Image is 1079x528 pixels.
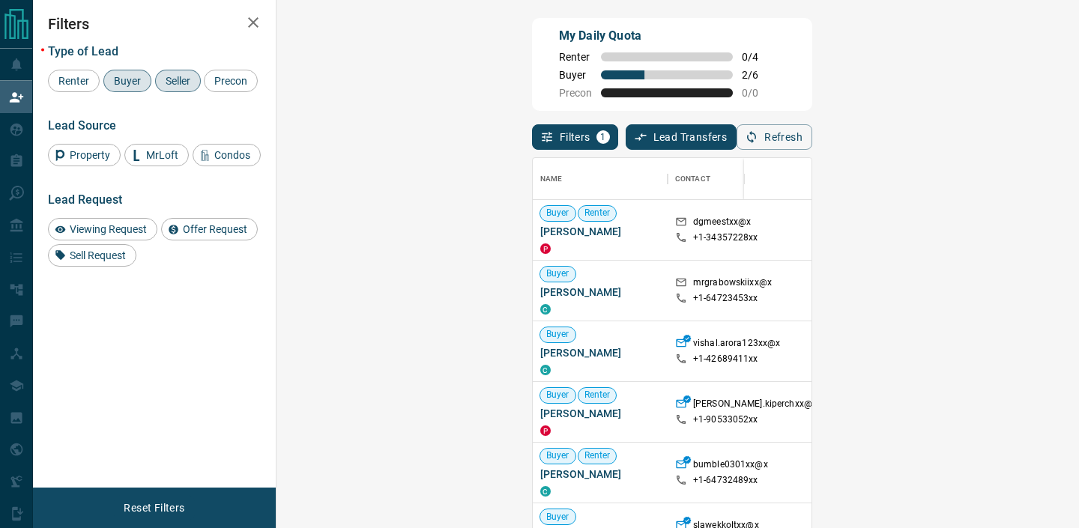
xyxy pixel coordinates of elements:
div: Renter [48,70,100,92]
div: Name [533,158,668,200]
div: Name [540,158,563,200]
span: [PERSON_NAME] [540,224,660,239]
span: Buyer [540,389,575,401]
button: Filters1 [532,124,618,150]
p: mrgrabowskiixx@x [693,276,772,292]
span: Renter [578,389,617,401]
span: Buyer [109,75,146,87]
span: Lead Source [48,118,116,133]
button: Refresh [737,124,812,150]
span: Lead Request [48,192,122,207]
div: condos.ca [540,304,551,315]
span: Seller [160,75,196,87]
p: +1- 90533052xx [693,413,758,426]
div: Contact [668,158,788,200]
p: +1- 34357228xx [693,231,758,244]
span: MrLoft [141,149,184,161]
span: Buyer [540,449,575,462]
span: 0 / 4 [742,51,775,63]
p: dgmeestxx@x [693,216,751,231]
p: bumble0301xx@x [693,458,768,474]
p: [PERSON_NAME].kiperchxx@x [693,398,817,413]
div: condos.ca [540,486,551,497]
span: Type of Lead [48,44,118,58]
div: Buyer [103,70,151,92]
span: [PERSON_NAME] [540,345,660,360]
p: +1- 64732489xx [693,474,758,487]
div: Condos [193,144,261,166]
div: MrLoft [124,144,189,166]
div: Viewing Request [48,218,157,240]
span: [PERSON_NAME] [540,467,660,482]
span: Precon [209,75,253,87]
span: Offer Request [178,223,253,235]
span: Precon [559,87,592,99]
button: Lead Transfers [626,124,737,150]
span: Sell Request [64,249,131,261]
div: Seller [155,70,201,92]
span: Buyer [559,69,592,81]
span: Buyer [540,511,575,524]
div: Precon [204,70,258,92]
span: [PERSON_NAME] [540,285,660,300]
div: Contact [675,158,710,200]
span: 1 [598,132,608,142]
span: Property [64,149,115,161]
span: 0 / 0 [742,87,775,99]
span: 2 / 6 [742,69,775,81]
span: Viewing Request [64,223,152,235]
button: Reset Filters [114,495,194,521]
span: Renter [53,75,94,87]
div: property.ca [540,243,551,254]
div: Property [48,144,121,166]
span: [PERSON_NAME] [540,406,660,421]
p: vishal.arora123xx@x [693,337,780,353]
span: Buyer [540,328,575,341]
span: Renter [578,449,617,462]
div: condos.ca [540,365,551,375]
div: Sell Request [48,244,136,267]
span: Renter [578,207,617,219]
p: My Daily Quota [559,27,775,45]
span: Buyer [540,207,575,219]
div: property.ca [540,425,551,436]
span: Condos [209,149,256,161]
span: Buyer [540,267,575,280]
div: Offer Request [161,218,258,240]
h2: Filters [48,15,261,33]
span: Renter [559,51,592,63]
p: +1- 64723453xx [693,292,758,305]
p: +1- 42689411xx [693,353,758,365]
